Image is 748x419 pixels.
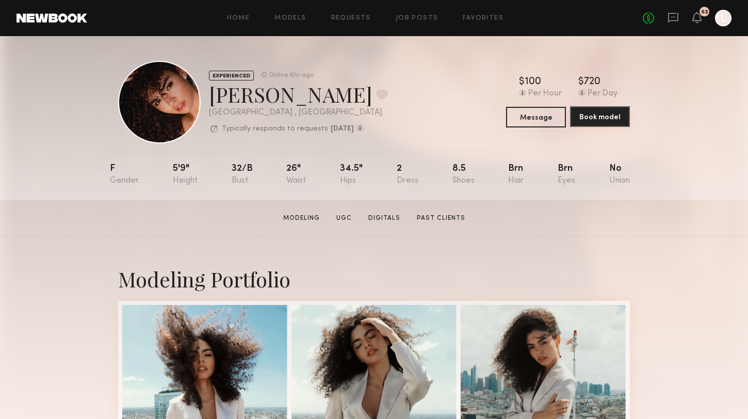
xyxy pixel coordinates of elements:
button: Message [506,107,566,127]
div: Online 6hr ago [269,72,314,79]
a: Modeling [279,214,324,223]
div: 5'9" [173,164,198,185]
div: $ [578,77,584,87]
a: L [715,10,731,26]
a: Book model [570,107,630,127]
button: Book model [570,106,630,127]
div: Brn [558,164,575,185]
div: 62 [701,9,708,15]
a: Past Clients [413,214,469,223]
div: 720 [584,77,600,87]
div: 2 [397,164,418,185]
div: $ [519,77,525,87]
div: [PERSON_NAME] [209,80,387,108]
div: Per Hour [528,89,562,99]
a: Job Posts [396,15,438,22]
div: 32/b [232,164,253,185]
a: Digitals [364,214,404,223]
a: Requests [331,15,371,22]
div: No [609,164,630,185]
div: 100 [525,77,541,87]
div: Modeling Portfolio [118,265,630,293]
p: Typically responds to requests [222,125,328,133]
div: [GEOGRAPHIC_DATA] , [GEOGRAPHIC_DATA] [209,108,387,117]
div: 26" [286,164,306,185]
a: UGC [332,214,356,223]
div: 8.5 [452,164,475,185]
a: Home [227,15,250,22]
div: F [110,164,139,185]
div: 34.5" [340,164,363,185]
div: Brn [508,164,524,185]
b: [DATE] [331,125,354,133]
a: Models [274,15,306,22]
div: EXPERIENCED [209,71,254,80]
div: Per Day [588,89,617,99]
a: Favorites [463,15,503,22]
